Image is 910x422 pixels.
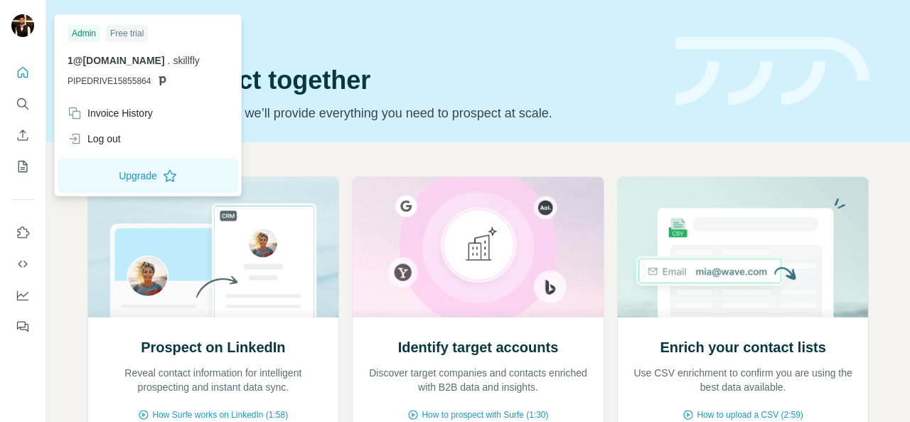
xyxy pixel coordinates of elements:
[87,103,658,123] p: Pick your starting point and we’ll provide everything you need to prospect at scale.
[11,60,34,85] button: Quick start
[68,25,100,42] div: Admin
[87,26,658,41] div: Quick start
[58,159,238,193] button: Upgrade
[367,366,589,394] p: Discover target companies and contacts enriched with B2B data and insights.
[11,251,34,277] button: Use Surfe API
[11,122,34,148] button: Enrich CSV
[11,91,34,117] button: Search
[697,408,803,421] span: How to upload a CSV (2:59)
[11,154,34,179] button: My lists
[352,177,604,317] img: Identify target accounts
[68,75,151,88] span: PIPEDRIVE15855864
[660,337,825,357] h2: Enrich your contact lists
[11,14,34,37] img: Avatar
[173,55,199,66] span: skillfly
[11,283,34,308] button: Dashboard
[11,220,34,246] button: Use Surfe on LinkedIn
[87,66,658,95] h1: Let’s prospect together
[632,366,855,394] p: Use CSV enrichment to confirm you are using the best data available.
[68,106,153,120] div: Invoice History
[102,366,325,394] p: Reveal contact information for intelligent prospecting and instant data sync.
[168,55,171,66] span: .
[141,337,285,357] h2: Prospect on LinkedIn
[106,25,148,42] div: Free trial
[11,314,34,339] button: Feedback
[398,337,559,357] h2: Identify target accounts
[68,55,165,66] span: 1@[DOMAIN_NAME]
[617,177,869,317] img: Enrich your contact lists
[68,132,121,146] div: Log out
[152,408,288,421] span: How Surfe works on LinkedIn (1:58)
[87,177,340,317] img: Prospect on LinkedIn
[422,408,548,421] span: How to prospect with Surfe (1:30)
[675,37,869,106] img: banner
